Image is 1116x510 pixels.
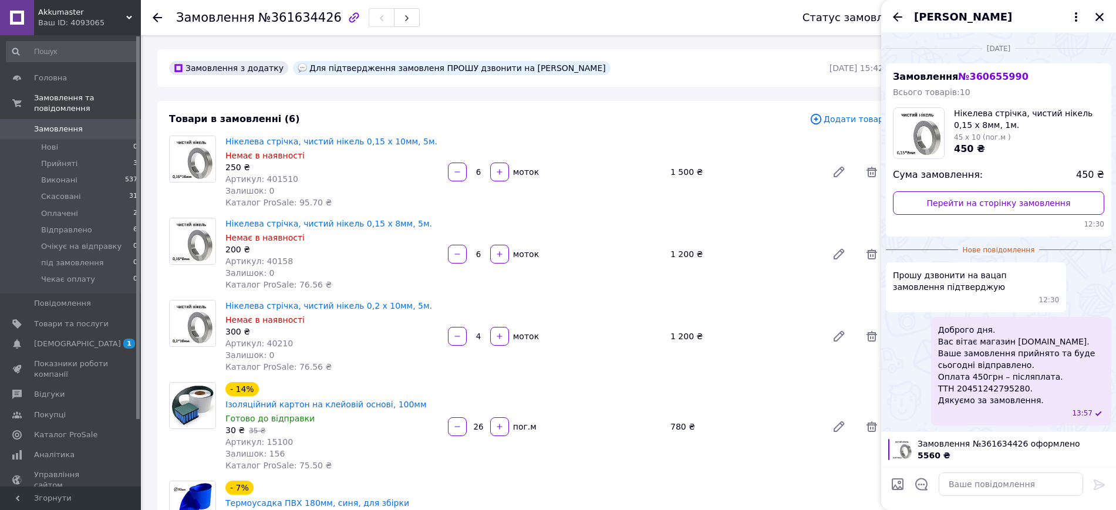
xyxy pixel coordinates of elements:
span: Видалити [860,242,884,266]
button: Відкрити шаблони відповідей [914,477,929,492]
img: Ізоляційний картон на клейовій основі, 100мм [170,383,215,428]
a: Нікелева стрічка, чистий нікель 0,15 х 8мм, 5м. [225,219,432,228]
span: Видалити [860,415,884,438]
span: Замовлення [176,11,255,25]
div: Замовлення з додатку [169,61,288,75]
span: Каталог ProSale: 76.56 ₴ [225,362,332,371]
span: Замовлення та повідомлення [34,93,141,114]
span: Доброго дня. Вас вітає магазин [DOMAIN_NAME]. Ваше замовлення прийнято та буде сьогодні відправле... [938,324,1104,406]
span: Каталог ProSale: 75.50 ₴ [225,461,332,470]
span: 12:30 06.09.2025 [1039,295,1060,305]
div: моток [510,330,540,342]
span: Чекає оплату [41,274,95,285]
span: Управління сайтом [34,470,109,491]
span: Товари в замовленні (6) [169,113,300,124]
span: Каталог ProSale: 76.56 ₴ [225,280,332,289]
img: 6617036816_w100_h100_nikelevaya-lenta-chistyj.jpg [892,439,913,460]
span: Аналітика [34,450,75,460]
span: Готово до відправки [225,414,315,423]
div: 300 ₴ [225,326,439,337]
span: 450 ₴ [954,143,985,154]
span: Немає в наявності [225,315,305,325]
span: 30 ₴ [225,425,245,435]
span: Видалити [860,160,884,184]
span: [DEMOGRAPHIC_DATA] [34,339,121,349]
span: 3 [133,158,137,169]
span: Нові [41,142,58,153]
div: 780 ₴ [666,418,822,435]
div: моток [510,166,540,178]
span: Виконані [41,175,77,185]
span: Немає в наявності [225,151,305,160]
span: Очікує на відправку [41,241,122,252]
div: 250 ₴ [225,161,439,173]
span: Показники роботи компанії [34,359,109,380]
a: Редагувати [827,325,851,348]
span: Скасовані [41,191,81,202]
span: Каталог ProSale [34,430,97,440]
span: Прошу дзвонити на вацап замовлення підтверджую [893,269,1059,293]
span: Артикул: 40158 [225,256,293,266]
span: Немає в наявності [225,233,305,242]
span: 0 [133,241,137,252]
a: Ізоляційний картон на клейовій основі, 100мм [225,400,427,409]
span: Артикул: 15100 [225,437,293,447]
span: Akkumaster [38,7,126,18]
span: Каталог ProSale: 95.70 ₴ [225,198,332,207]
span: під замовлення [41,258,104,268]
span: Замовлення №361634426 оформлено [918,438,1109,450]
span: 45 x 10 (пог.м ) [954,133,1011,141]
span: Прийняті [41,158,77,169]
span: Нікелева стрічка, чистий нікель 0,15 х 8мм, 1м. [954,107,1104,131]
a: Редагувати [827,242,851,266]
span: 35 ₴ [249,427,265,435]
a: Редагувати [827,160,851,184]
span: №361634426 [258,11,342,25]
img: 6617038159_w160_h160_nikeleva-strichka-chistij.jpg [894,108,944,158]
div: 200 ₴ [225,244,439,255]
span: Нове повідомлення [958,245,1040,255]
span: Додати товар [810,113,884,126]
a: Редагувати [827,415,851,438]
div: Ваш ID: 4093065 [38,18,141,28]
a: Нікелева стрічка, чистий нікель 0,15 х 10мм, 5м. [225,137,437,146]
span: Артикул: 401510 [225,174,298,184]
div: пог.м [510,421,538,433]
span: Артикул: 40210 [225,339,293,348]
button: Назад [891,10,905,24]
span: Головна [34,73,67,83]
input: Пошук [6,41,139,62]
span: Товари та послуги [34,319,109,329]
div: Повернутися назад [153,12,162,23]
div: моток [510,248,540,260]
span: Всього товарів: 10 [893,87,970,97]
span: 0 [133,274,137,285]
span: 13:57 06.09.2025 [1072,408,1093,418]
span: 450 ₴ [1076,168,1104,182]
div: Статус замовлення [803,12,911,23]
img: Нікелева стрічка, чистий нікель 0,15 х 10мм, 5м. [170,136,215,182]
div: 1 200 ₴ [666,328,822,344]
span: 537 [125,175,137,185]
span: [DATE] [982,44,1016,54]
span: 2 [133,208,137,219]
span: 5560 ₴ [918,451,950,460]
span: 0 [133,142,137,153]
div: 1 200 ₴ [666,246,822,262]
span: Покупці [34,410,66,420]
div: Для підтвердження замовленя ПРОШУ дзвонити на [PERSON_NAME] [293,61,611,75]
div: 06.09.2025 [886,42,1111,54]
img: Нікелева стрічка, чистий нікель 0,15 х 8мм, 5м. [170,218,215,264]
span: Сума замовлення: [893,168,983,182]
span: Видалити [860,325,884,348]
a: Нікелева стрічка, чистий нікель 0,2 х 10мм, 5м. [225,301,432,310]
span: Відправлено [41,225,92,235]
span: 12:30 06.09.2025 [893,219,1104,229]
span: № 360655990 [958,71,1028,82]
span: Залишок: 0 [225,350,275,360]
img: :speech_balloon: [298,63,307,73]
span: Відгуки [34,389,65,400]
span: 31 [129,191,137,202]
span: Замовлення [34,124,83,134]
img: Нікелева стрічка, чистий нікель 0,2 х 10мм, 5м. [170,300,215,346]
